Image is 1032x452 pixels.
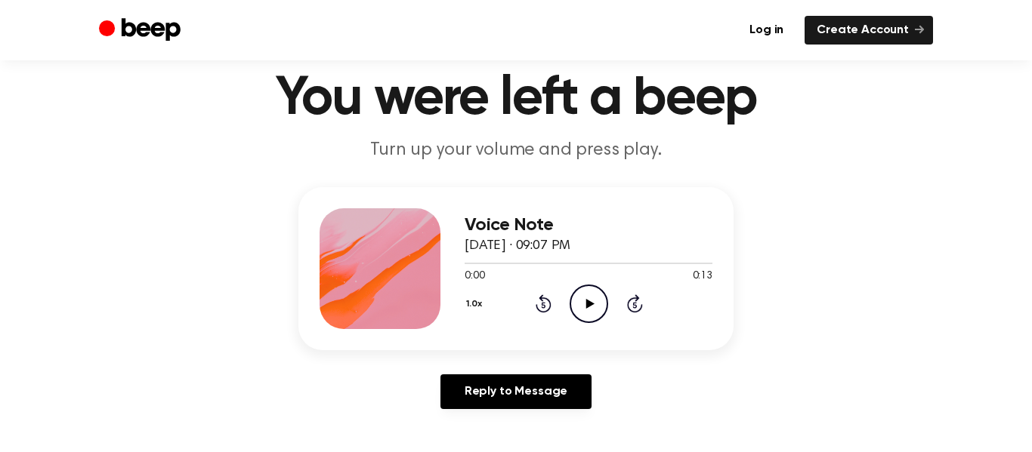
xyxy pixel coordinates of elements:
[693,269,712,284] span: 0:13
[465,215,712,235] h3: Voice Note
[465,239,570,253] span: [DATE] · 09:07 PM
[226,138,806,163] p: Turn up your volume and press play.
[99,16,184,45] a: Beep
[805,16,933,45] a: Create Account
[737,16,796,45] a: Log in
[129,72,903,126] h1: You were left a beep
[465,291,488,317] button: 1.0x
[440,374,592,409] a: Reply to Message
[465,269,484,284] span: 0:00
